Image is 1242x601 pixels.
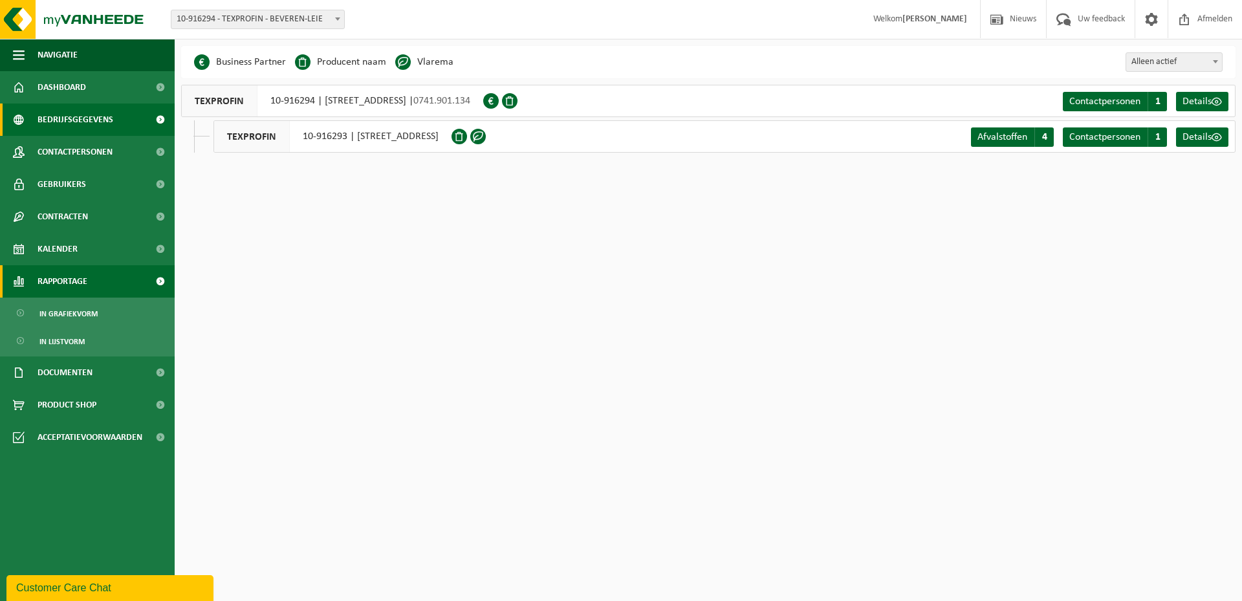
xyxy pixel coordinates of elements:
span: 1 [1148,92,1167,111]
strong: [PERSON_NAME] [902,14,967,24]
span: Details [1182,132,1212,142]
div: 10-916293 | [STREET_ADDRESS] [213,120,452,153]
span: Contracten [38,201,88,233]
span: 1 [1148,127,1167,147]
span: Alleen actief [1126,52,1223,72]
div: 10-916294 | [STREET_ADDRESS] | [181,85,483,117]
a: Contactpersonen 1 [1063,92,1167,111]
span: TEXPROFIN [182,85,257,116]
li: Business Partner [194,52,286,72]
span: 4 [1034,127,1054,147]
a: In lijstvorm [3,329,171,353]
a: Afvalstoffen 4 [971,127,1054,147]
span: In grafiekvorm [39,301,98,326]
span: Bedrijfsgegevens [38,104,113,136]
li: Vlarema [395,52,453,72]
a: Details [1176,127,1228,147]
span: Details [1182,96,1212,107]
span: In lijstvorm [39,329,85,354]
span: Contactpersonen [38,136,113,168]
a: Contactpersonen 1 [1063,127,1167,147]
li: Producent naam [295,52,386,72]
a: In grafiekvorm [3,301,171,325]
span: 10-916294 - TEXPROFIN - BEVEREN-LEIE [171,10,344,28]
span: Documenten [38,356,93,389]
span: Alleen actief [1126,53,1222,71]
span: Product Shop [38,389,96,421]
span: Kalender [38,233,78,265]
span: Contactpersonen [1069,132,1140,142]
span: Dashboard [38,71,86,104]
span: 0741.901.134 [413,96,470,106]
span: Rapportage [38,265,87,298]
span: Navigatie [38,39,78,71]
span: Acceptatievoorwaarden [38,421,142,453]
iframe: chat widget [6,573,216,601]
span: 10-916294 - TEXPROFIN - BEVEREN-LEIE [171,10,345,29]
span: Afvalstoffen [977,132,1027,142]
a: Details [1176,92,1228,111]
span: Gebruikers [38,168,86,201]
span: Contactpersonen [1069,96,1140,107]
span: TEXPROFIN [214,121,290,152]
